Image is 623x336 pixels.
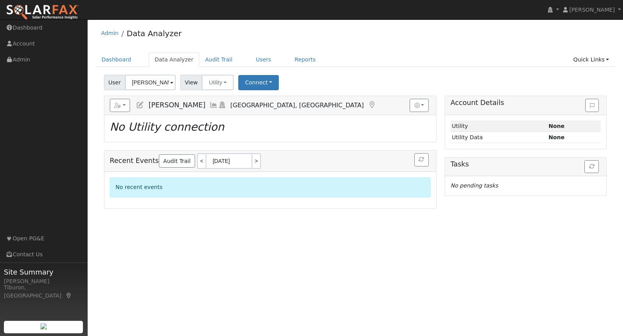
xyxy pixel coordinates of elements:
[451,182,498,189] i: No pending tasks
[252,153,261,169] a: >
[127,29,181,38] a: Data Analyzer
[101,30,119,36] a: Admin
[569,7,615,13] span: [PERSON_NAME]
[368,101,376,109] a: Map
[65,292,72,299] a: Map
[451,132,547,143] td: Utility Data
[567,52,615,67] a: Quick Links
[159,154,195,168] a: Audit Trail
[549,123,565,129] strong: ID: null, authorized: None
[136,101,144,109] a: Edit User (37960)
[180,75,202,90] span: View
[199,52,238,67] a: Audit Trail
[40,323,47,329] img: retrieve
[238,75,279,90] button: Connect
[209,101,218,109] a: Multi-Series Graph
[148,101,205,109] span: [PERSON_NAME]
[585,99,599,112] button: Issue History
[110,153,431,169] h5: Recent Events
[6,4,79,21] img: SolarFax
[202,75,234,90] button: Utility
[4,283,83,300] div: Tiburon, [GEOGRAPHIC_DATA]
[231,101,364,109] span: [GEOGRAPHIC_DATA], [GEOGRAPHIC_DATA]
[4,267,83,277] span: Site Summary
[149,52,199,67] a: Data Analyzer
[584,160,599,173] button: Refresh
[451,160,601,168] h5: Tasks
[250,52,277,67] a: Users
[218,101,227,109] a: Login As (last Never)
[96,52,137,67] a: Dashboard
[414,153,429,166] button: Refresh
[110,121,224,133] i: No Utility connection
[549,134,565,140] strong: None
[4,277,83,285] div: [PERSON_NAME]
[197,153,206,169] a: <
[110,177,431,197] div: No recent events
[451,99,601,107] h5: Account Details
[125,75,176,90] input: Select a User
[451,121,547,132] td: Utility
[104,75,125,90] span: User
[289,52,322,67] a: Reports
